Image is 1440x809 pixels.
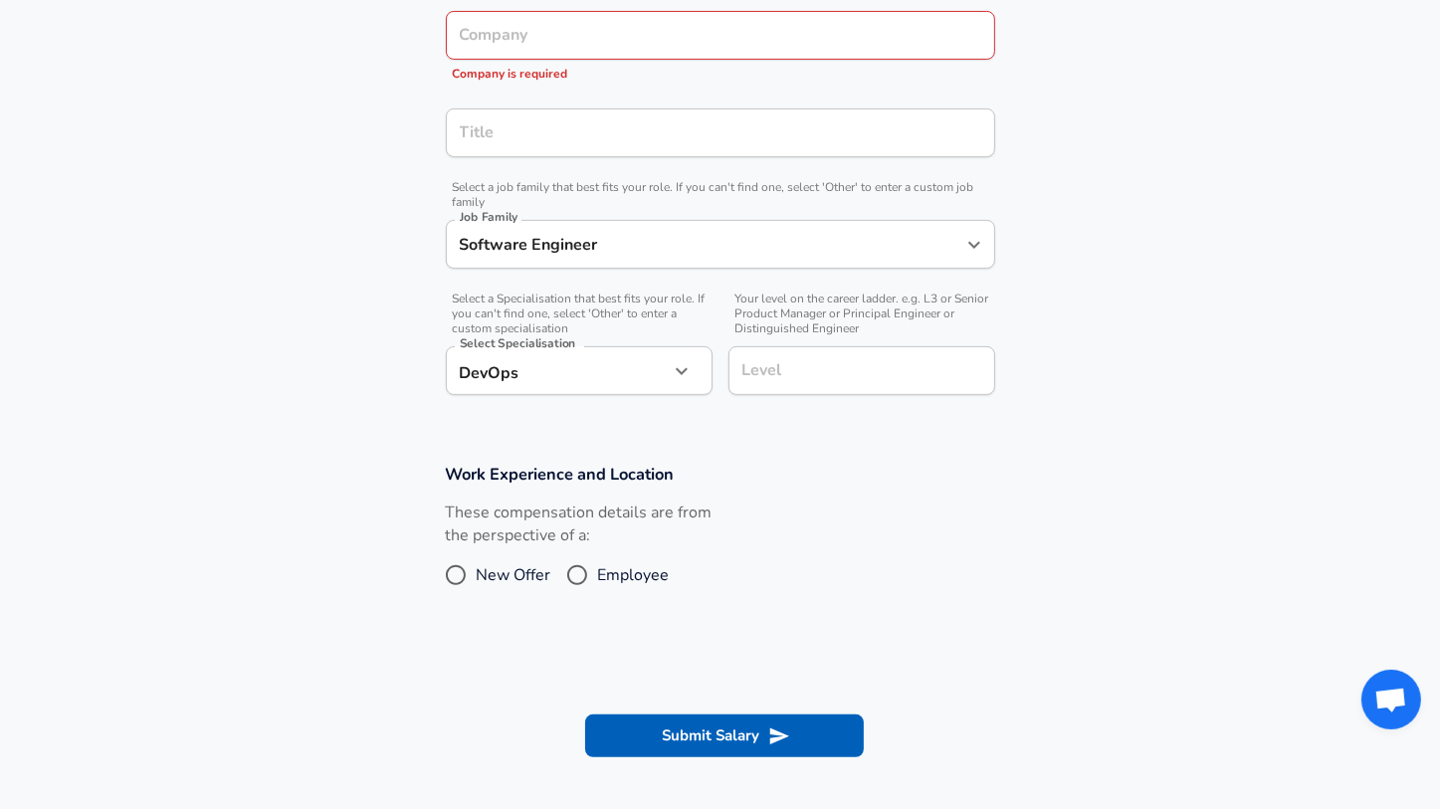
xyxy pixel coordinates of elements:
span: Your level on the career ladder. e.g. L3 or Senior Product Manager or Principal Engineer or Disti... [728,292,995,336]
input: Software Engineer [455,117,986,148]
label: These compensation details are from the perspective of a: [446,502,713,547]
div: DevOps [446,346,669,395]
h3: Work Experience and Location [446,463,995,486]
label: Job Family [460,211,518,223]
input: Software Engineer [455,229,956,260]
span: Select a job family that best fits your role. If you can't find one, select 'Other' to enter a cu... [446,180,995,210]
span: New Offer [477,563,551,587]
span: Employee [598,563,670,587]
label: Select Specialisation [460,337,575,349]
span: Select a Specialisation that best fits your role. If you can't find one, select 'Other' to enter ... [446,292,713,336]
span: Company is required [453,66,568,82]
div: Open chat [1361,670,1421,729]
button: Submit Salary [585,714,864,756]
input: L3 [737,355,986,386]
input: Google [455,20,986,51]
button: Open [960,231,988,259]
